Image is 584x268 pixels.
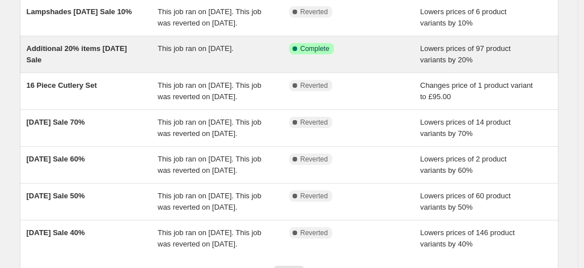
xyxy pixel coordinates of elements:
[420,81,533,101] span: Changes price of 1 product variant to £95.00
[27,81,97,90] span: 16 Piece Cutlery Set
[158,228,261,248] span: This job ran on [DATE]. This job was reverted on [DATE].
[27,192,85,200] span: [DATE] Sale 50%
[158,118,261,138] span: This job ran on [DATE]. This job was reverted on [DATE].
[27,7,132,16] span: Lampshades [DATE] Sale 10%
[301,118,328,127] span: Reverted
[420,7,506,27] span: Lowers prices of 6 product variants by 10%
[158,7,261,27] span: This job ran on [DATE]. This job was reverted on [DATE].
[420,155,506,175] span: Lowers prices of 2 product variants by 60%
[158,155,261,175] span: This job ran on [DATE]. This job was reverted on [DATE].
[420,44,511,64] span: Lowers prices of 97 product variants by 20%
[301,7,328,16] span: Reverted
[27,118,85,126] span: [DATE] Sale 70%
[158,44,234,53] span: This job ran on [DATE].
[27,44,127,64] span: Additional 20% items [DATE] Sale
[301,44,329,53] span: Complete
[27,228,85,237] span: [DATE] Sale 40%
[420,192,511,211] span: Lowers prices of 60 product variants by 50%
[301,192,328,201] span: Reverted
[158,81,261,101] span: This job ran on [DATE]. This job was reverted on [DATE].
[301,155,328,164] span: Reverted
[420,118,511,138] span: Lowers prices of 14 product variants by 70%
[420,228,515,248] span: Lowers prices of 146 product variants by 40%
[27,155,85,163] span: [DATE] Sale 60%
[301,228,328,237] span: Reverted
[158,192,261,211] span: This job ran on [DATE]. This job was reverted on [DATE].
[301,81,328,90] span: Reverted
